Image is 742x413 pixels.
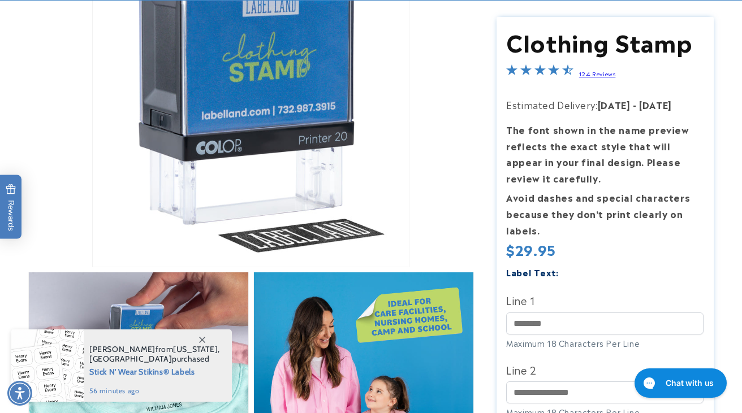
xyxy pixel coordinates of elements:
strong: Avoid dashes and special characters because they don’t print clearly on labels. [506,190,690,237]
iframe: Gorgias live chat messenger [629,364,731,402]
span: Rewards [6,184,16,231]
span: [US_STATE] [173,344,218,354]
span: $29.95 [506,241,556,259]
strong: The font shown in the name preview reflects the exact style that will appear in your final design... [506,123,689,185]
strong: [DATE] [598,98,631,111]
label: Line 1 [506,292,704,310]
a: 124 Reviews [579,69,616,77]
span: [GEOGRAPHIC_DATA] [89,354,172,364]
p: Estimated Delivery: [506,97,704,113]
label: Line 2 [506,360,704,379]
iframe: Sign Up via Text for Offers [9,323,143,357]
h1: Clothing Stamp [506,27,704,56]
div: Accessibility Menu [7,381,32,406]
div: Maximum 18 Characters Per Line [506,337,704,349]
label: Label Text: [506,266,559,279]
strong: - [633,98,637,111]
strong: [DATE] [639,98,672,111]
span: 4.4-star overall rating [506,66,573,80]
span: from , purchased [89,345,220,364]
